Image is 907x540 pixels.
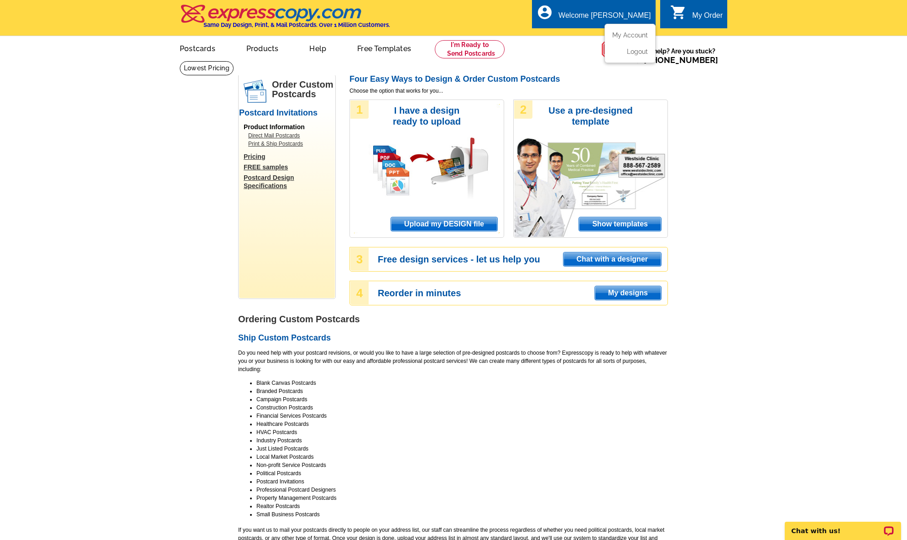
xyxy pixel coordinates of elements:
[350,100,369,119] div: 1
[256,404,668,412] li: Construction Postcards
[595,286,661,300] span: My designs
[779,511,907,540] iframe: LiveChat chat widget
[256,387,668,395] li: Branded Postcards
[256,428,668,436] li: HVAC Postcards
[350,282,369,304] div: 4
[180,11,390,28] a: Same Day Design, Print, & Mail Postcards. Over 1 Million Customers.
[238,333,668,343] h2: Ship Custom Postcards
[563,252,661,266] span: Chat with a designer
[628,55,718,65] span: Call
[594,286,662,300] a: My designs
[295,37,341,58] a: Help
[628,47,723,65] span: Need help? Are you stuck?
[349,87,668,95] span: Choose the option that works for you...
[612,31,648,39] a: My Account
[244,123,305,131] span: Product Information
[670,4,687,21] i: shopping_cart
[256,445,668,453] li: Just Listed Postcards
[380,105,474,127] h3: I have a design ready to upload
[627,48,648,55] a: Logout
[378,255,667,263] h3: Free design services - let us help you
[349,74,668,84] h2: Four Easy Ways to Design & Order Custom Postcards
[579,217,662,231] a: Show templates
[350,248,369,271] div: 3
[239,108,335,118] h2: Postcard Invitations
[256,395,668,404] li: Campaign Postcards
[256,510,668,519] li: Small Business Postcards
[692,11,723,24] div: My Order
[391,217,497,231] span: Upload my DESIGN file
[256,453,668,461] li: Local Market Postcards
[232,37,293,58] a: Products
[256,420,668,428] li: Healthcare Postcards
[248,131,330,140] a: Direct Mail Postcards
[238,314,360,324] strong: Ordering Custom Postcards
[256,477,668,486] li: Postcard Invitations
[644,55,718,65] a: [PHONE_NUMBER]
[244,173,335,190] a: Postcard Design Specifications
[244,80,266,103] img: postcards.png
[544,105,637,127] h3: Use a pre-designed template
[256,502,668,510] li: Realtor Postcards
[256,412,668,420] li: Financial Services Postcards
[391,217,498,231] a: Upload my DESIGN file
[238,349,668,373] p: Do you need help with your postcard revisions, or would you like to have a large selection of pre...
[165,37,230,58] a: Postcards
[256,379,668,387] li: Blank Canvas Postcards
[244,152,335,161] a: Pricing
[256,494,668,502] li: Property Management Postcards
[256,461,668,469] li: Non-profit Service Postcards
[670,10,723,21] a: shopping_cart My Order
[248,140,330,148] a: Print & Ship Postcards
[256,469,668,477] li: Political Postcards
[203,21,390,28] h4: Same Day Design, Print, & Mail Postcards. Over 1 Million Customers.
[244,163,335,171] a: FREE samples
[378,289,667,297] h3: Reorder in minutes
[537,4,553,21] i: account_circle
[256,436,668,445] li: Industry Postcards
[563,252,662,267] a: Chat with a designer
[256,486,668,494] li: Professional Postcard Designers
[272,80,335,99] h1: Order Custom Postcards
[343,37,426,58] a: Free Templates
[514,100,532,119] div: 2
[558,11,651,24] div: Welcome [PERSON_NAME]
[579,217,661,231] span: Show templates
[601,36,628,63] img: help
